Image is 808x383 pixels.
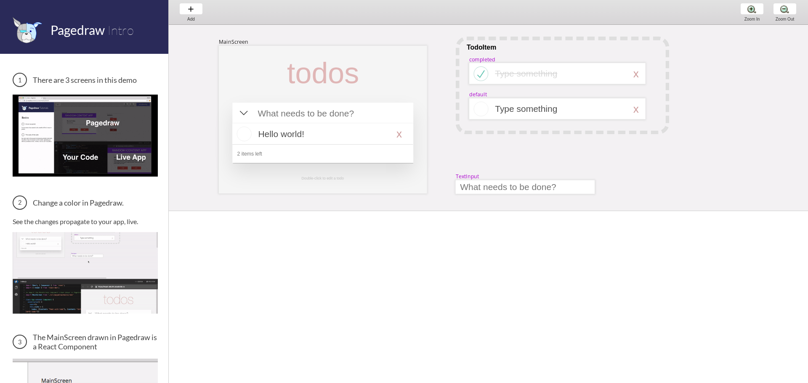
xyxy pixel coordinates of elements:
h3: The MainScreen drawn in Pagedraw is a React Component [13,333,158,351]
img: 3 screens [13,95,158,176]
div: default [469,91,487,98]
div: x [633,103,639,115]
div: x [633,67,639,80]
img: zoom-minus.png [780,5,789,13]
div: Zoom Out [769,17,801,21]
h3: There are 3 screens in this demo [13,73,158,87]
h3: Change a color in Pagedraw. [13,195,158,210]
div: Add [175,17,207,21]
div: TextInput [456,173,479,180]
p: See the changes propagate to your app, live. [13,217,158,225]
img: zoom-plus.png [747,5,756,13]
div: completed [469,55,495,63]
span: Intro [107,22,134,38]
img: Change a color in Pagedraw [13,232,158,314]
span: Pagedraw [50,22,105,37]
img: baseline-add-24px.svg [186,5,195,13]
img: favicon.png [13,17,42,43]
div: MainScreen [219,38,248,45]
div: Zoom In [736,17,768,21]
